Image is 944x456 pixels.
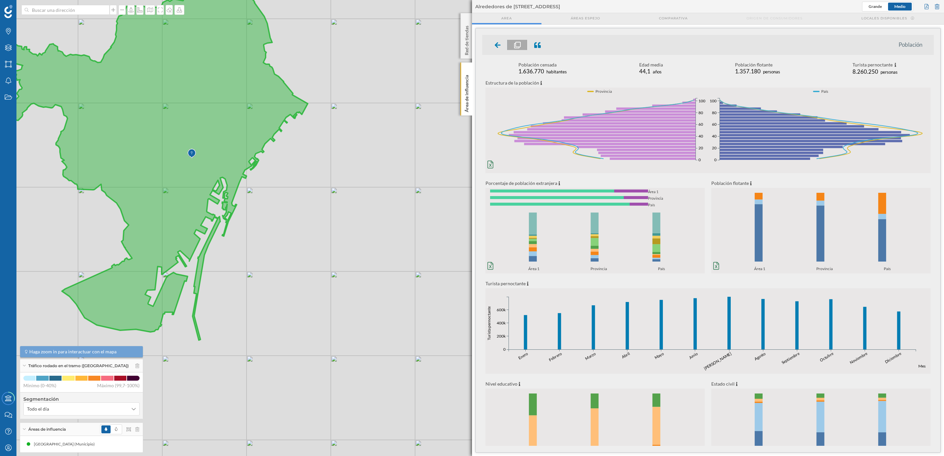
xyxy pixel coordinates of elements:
text: 0 [714,157,717,162]
div: [GEOGRAPHIC_DATA] (Municipio) [34,441,98,447]
text: Septiembre [781,351,800,365]
text: 400k [497,320,506,325]
text: Noviembre [849,351,868,365]
span: 1.636.770 [518,68,544,75]
span: Area [501,16,512,21]
text: 40 [698,134,703,139]
p: Estructura de la población [485,79,931,86]
p: Red de tiendas [463,23,470,55]
text: 80 [712,110,717,115]
span: personas [880,69,898,75]
p: Porcentaje de población extranjera [485,180,705,187]
div: Población flotante [735,62,780,68]
text: Diciembre [884,351,902,364]
span: Medio [894,4,905,9]
span: personas [763,69,780,74]
div: Turista pernoctante [852,62,898,68]
li: Población [899,41,929,48]
span: Todo el día [27,406,49,412]
text: Mes [918,364,926,368]
span: Mínimo (0-40%) [23,382,56,389]
p: Turista pernoctante [485,280,931,287]
text: Febrero [548,351,563,362]
text: 600k [497,307,506,312]
text: Marzo [584,351,597,361]
text: 200k [497,334,506,339]
div: Edad media [639,62,663,68]
text: 100 [710,98,717,103]
span: habitantes [546,69,567,74]
text: Junio [688,351,699,360]
text: Turista pernoctante [486,306,491,340]
text: 40 [712,134,717,139]
text: 0 [503,347,506,352]
span: Haga zoom in para interactuar con el mapa [29,348,117,355]
span: Provincia [816,266,835,273]
span: Provincia [590,266,609,273]
text: Octubre [819,351,834,363]
span: Locales disponibles [861,16,907,21]
text: 100 [698,98,705,103]
span: Grande [869,4,882,9]
span: País [658,266,667,273]
text: 60 [712,122,717,127]
p: Nivel educativo [485,380,705,387]
text: [PERSON_NAME] [703,351,733,371]
text: Mayo [654,351,665,360]
span: Soporte [13,5,37,11]
span: 1.357.180 [735,68,761,75]
span: País [884,266,893,273]
span: Alrededores de [STREET_ADDRESS] [475,3,560,10]
p: Estado civil [711,380,931,387]
span: años [653,69,662,74]
span: Origen de consumidores [747,16,802,21]
span: 8.260.250 [852,68,878,75]
text: Abril [621,351,631,360]
text: 20 [698,145,703,150]
div: Población censada [518,62,567,68]
text: Agosto [753,351,767,361]
p: Población flotante [711,180,931,187]
span: Máximo (99,7-100%) [97,382,140,389]
span: Área 1 [528,266,541,273]
img: Marker [188,147,196,160]
text: 0 [698,157,701,162]
span: Área 1 [754,266,767,273]
img: Geoblink Logo [4,5,13,18]
h4: Segmentación [23,396,140,402]
span: Áreas espejo [571,16,600,21]
p: Área de influencia [463,72,470,112]
span: Provincia [595,88,612,95]
text: Enero [517,351,529,361]
text: 80 [698,110,703,115]
span: País [821,88,828,95]
span: Áreas de influencia [28,426,66,432]
span: Tráfico rodado en el tramo ([GEOGRAPHIC_DATA]) [28,363,129,369]
text: 20 [712,145,717,150]
span: 44,1 [639,68,650,75]
span: Comparativa [659,16,688,21]
text: 60 [698,122,703,127]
